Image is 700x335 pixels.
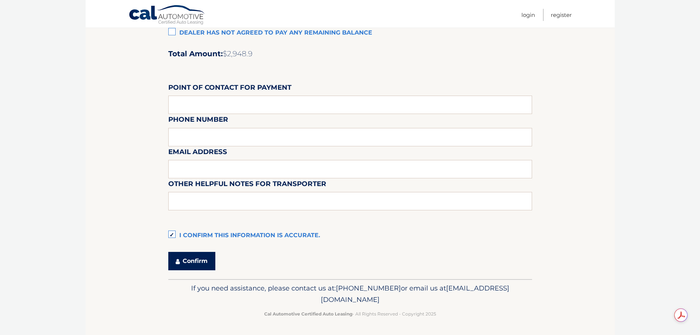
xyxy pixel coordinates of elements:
a: Login [521,9,535,21]
a: Cal Automotive [129,5,206,26]
strong: Cal Automotive Certified Auto Leasing [264,311,352,317]
label: Point of Contact for Payment [168,82,291,96]
label: Dealer has not agreed to pay any remaining balance [168,26,532,40]
label: Other helpful notes for transporter [168,178,326,192]
span: [PHONE_NUMBER] [336,284,401,292]
label: Email Address [168,146,227,160]
button: Confirm [168,252,215,270]
h2: Total Amount: [168,49,532,58]
a: Register [551,9,572,21]
span: $2,948.9 [223,49,252,58]
p: - All Rights Reserved - Copyright 2025 [173,310,527,318]
label: I confirm this information is accurate. [168,228,532,243]
p: If you need assistance, please contact us at: or email us at [173,282,527,306]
